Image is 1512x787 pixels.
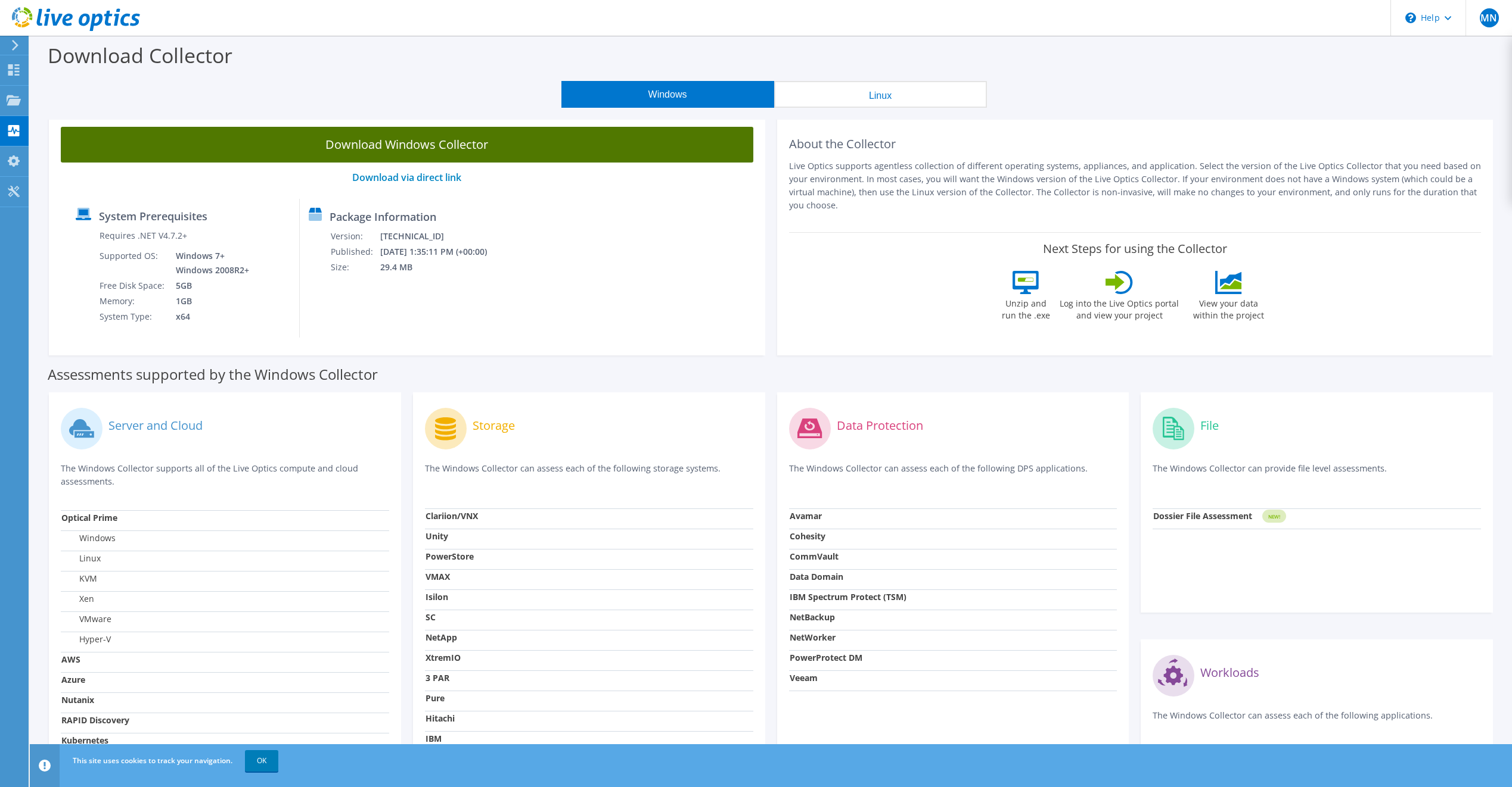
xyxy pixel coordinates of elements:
[167,293,252,309] td: 1GB
[99,309,167,324] td: System Type:
[1405,13,1416,23] svg: \n
[426,591,448,602] strong: Isilon
[330,244,380,260] td: Published:
[790,530,825,542] strong: Cohesity
[99,248,167,278] td: Supported OS:
[61,714,129,726] strong: RAPID Discovery
[61,613,111,625] label: VMware
[61,593,94,605] label: Xen
[99,210,207,222] label: System Prerequisites
[352,171,461,184] a: Download via direct link
[99,278,167,293] td: Free Disk Space:
[1043,242,1227,256] label: Next Steps for using the Collector
[48,42,232,69] label: Download Collector
[561,81,774,108] button: Windows
[1153,462,1481,486] p: The Windows Collector can provide file level assessments.
[1153,510,1252,521] strong: Dossier File Assessment
[380,229,503,244] td: [TECHNICAL_ID]
[790,672,818,683] strong: Veeam
[426,611,436,623] strong: SC
[330,229,380,244] td: Version:
[790,652,862,663] strong: PowerProtect DM
[73,755,232,766] span: This site uses cookies to track your navigation.
[61,127,753,163] a: Download Windows Collector
[426,530,448,542] strong: Unity
[837,420,923,432] label: Data Protection
[61,462,389,488] p: The Windows Collector supports all of the Live Optics compute and cloud assessments.
[1153,709,1481,733] p: The Windows Collector can assess each of the following applications.
[426,510,478,521] strong: Clariion/VNX
[108,420,203,432] label: Server and Cloud
[426,551,474,562] strong: PowerStore
[426,632,457,643] strong: NetApp
[1185,294,1271,321] label: View your data within the project
[1480,8,1499,27] span: MN
[1059,294,1179,321] label: Log into the Live Optics portal and view your project
[61,735,108,746] strong: Kubernetes
[790,611,835,623] strong: NetBackup
[426,692,445,704] strong: Pure
[380,260,503,275] td: 29.4 MB
[61,512,117,523] strong: Optical Prime
[790,571,843,582] strong: Data Domain
[99,293,167,309] td: Memory:
[61,633,111,645] label: Hyper-V
[61,674,85,685] strong: Azure
[61,694,94,705] strong: Nutanix
[790,591,906,602] strong: IBM Spectrum Protect (TSM)
[789,462,1117,486] p: The Windows Collector can assess each of the following DPS applications.
[61,654,80,665] strong: AWS
[245,750,278,772] a: OK
[1268,513,1280,520] tspan: NEW!
[330,260,380,275] td: Size:
[425,462,753,486] p: The Windows Collector can assess each of the following storage systems.
[1200,667,1259,679] label: Workloads
[48,368,378,380] label: Assessments supported by the Windows Collector
[790,551,839,562] strong: CommVault
[790,632,836,643] strong: NetWorker
[426,652,461,663] strong: XtremIO
[998,294,1053,321] label: Unzip and run the .exe
[167,309,252,324] td: x64
[426,571,450,582] strong: VMAX
[426,733,442,744] strong: IBM
[789,160,1482,212] p: Live Optics supports agentless collection of different operating systems, appliances, and applica...
[61,573,97,585] label: KVM
[426,672,449,683] strong: 3 PAR
[473,420,515,432] label: Storage
[167,278,252,293] td: 5GB
[1200,420,1219,432] label: File
[330,211,436,223] label: Package Information
[100,230,187,242] label: Requires .NET V4.7.2+
[380,244,503,260] td: [DATE] 1:35:11 PM (+00:00)
[61,532,116,544] label: Windows
[426,713,455,724] strong: Hitachi
[774,81,987,108] button: Linux
[789,137,1482,151] h2: About the Collector
[167,248,252,278] td: Windows 7+ Windows 2008R2+
[61,552,101,564] label: Linux
[790,510,822,521] strong: Avamar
